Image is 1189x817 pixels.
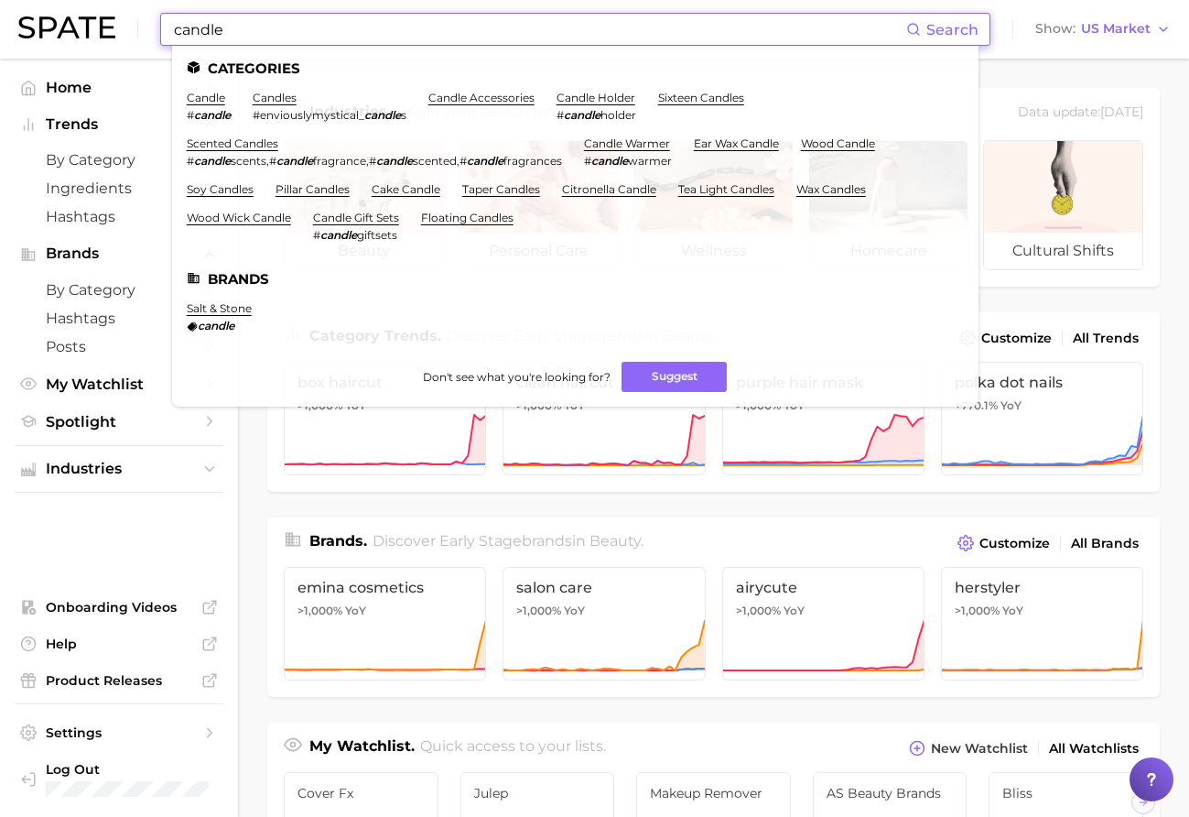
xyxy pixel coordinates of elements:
[369,154,376,168] span: #
[564,108,600,122] em: candle
[46,208,192,225] span: Hashtags
[194,108,231,122] em: candle
[15,276,223,304] a: by Category
[467,154,503,168] em: candle
[955,325,1056,351] button: Customize
[562,182,656,196] a: citronella candle
[557,108,564,122] span: #
[1018,101,1143,125] div: Data update: [DATE]
[313,228,320,242] span: #
[46,461,192,477] span: Industries
[364,108,401,122] em: candle
[187,301,252,315] a: salt & stone
[694,136,779,150] a: ear wax candle
[15,174,223,202] a: Ingredients
[372,182,440,196] a: cake candle
[15,719,223,746] a: Settings
[722,567,924,681] a: airycute>1,000% YoY
[345,604,366,618] span: YoY
[187,182,254,196] a: soy candles
[253,108,364,122] span: #enviouslymystical_
[955,374,1130,391] span: polka dot nails
[46,79,192,96] span: Home
[1049,741,1139,757] span: All Watchlists
[376,154,413,168] em: candle
[187,211,291,224] a: wood wick candle
[284,567,486,681] a: emina cosmetics>1,000% YoY
[253,91,297,104] a: candles
[373,532,643,550] span: Discover Early Stage brands in .
[503,362,705,475] a: clean haircut>1,000% YoY
[827,786,954,801] span: AS Beauty Brands
[187,60,964,76] li: Categories
[722,362,924,475] a: purple hair mask>1,000% YoY
[931,741,1028,757] span: New Watchlist
[276,154,313,168] em: candle
[796,182,866,196] a: wax candles
[357,228,397,242] span: giftsets
[926,21,978,38] span: Search
[784,604,805,618] span: YoY
[198,319,234,332] em: candle
[46,281,192,299] span: by Category
[194,154,231,168] em: candle
[678,182,774,196] a: tea light candles
[46,338,192,355] span: Posts
[941,362,1143,475] a: polka dot nails+770.1% YoY
[15,304,223,332] a: Hashtags
[516,604,561,617] span: >1,000%
[516,398,561,412] span: >1,000%
[401,108,406,122] span: s
[46,413,192,430] span: Spotlight
[1002,786,1130,801] span: bliss
[423,370,611,384] span: Don't see what you're looking for?
[172,14,906,45] input: Search here for a brand, industry, or ingredient
[15,667,223,694] a: Product Releases
[15,594,223,621] a: Onboarding Videos
[46,180,192,197] span: Ingredients
[584,154,591,168] span: #
[1031,17,1175,41] button: ShowUS Market
[46,116,192,133] span: Trends
[622,362,727,392] button: Suggest
[46,376,192,393] span: My Watchlist
[955,398,998,412] span: +770.1%
[46,245,192,262] span: Brands
[984,233,1142,269] span: cultural shifts
[297,579,472,596] span: emina cosmetics
[628,154,672,168] span: warmer
[1002,604,1023,618] span: YoY
[187,136,278,150] a: scented candles
[1131,790,1155,814] button: Scroll Right
[1000,398,1021,413] span: YoY
[955,604,1000,617] span: >1,000%
[15,202,223,231] a: Hashtags
[297,398,342,412] span: >1,000%
[462,182,540,196] a: taper candles
[420,735,606,761] h2: Quick access to your lists.
[658,91,744,104] a: sixteen candles
[187,108,194,122] span: #
[516,579,691,596] span: salon care
[15,630,223,658] a: Help
[46,599,192,615] span: Onboarding Videos
[955,579,1130,596] span: herstyler
[18,16,115,38] img: SPATE
[187,154,194,168] span: #
[564,604,585,618] span: YoY
[187,154,562,168] div: , , ,
[1035,24,1076,34] span: Show
[320,228,357,242] em: candle
[503,154,562,168] span: fragrances
[650,786,777,801] span: Makeup Remover
[801,136,875,150] a: wood candle
[1073,331,1139,346] span: All Trends
[421,211,513,224] a: floating candles
[904,735,1032,761] button: New Watchlist
[584,136,670,150] a: candle warmer
[15,455,223,483] button: Industries
[46,724,192,741] span: Settings
[187,271,964,287] li: Brands
[1044,736,1143,761] a: All Watchlists
[557,91,635,104] a: candle holder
